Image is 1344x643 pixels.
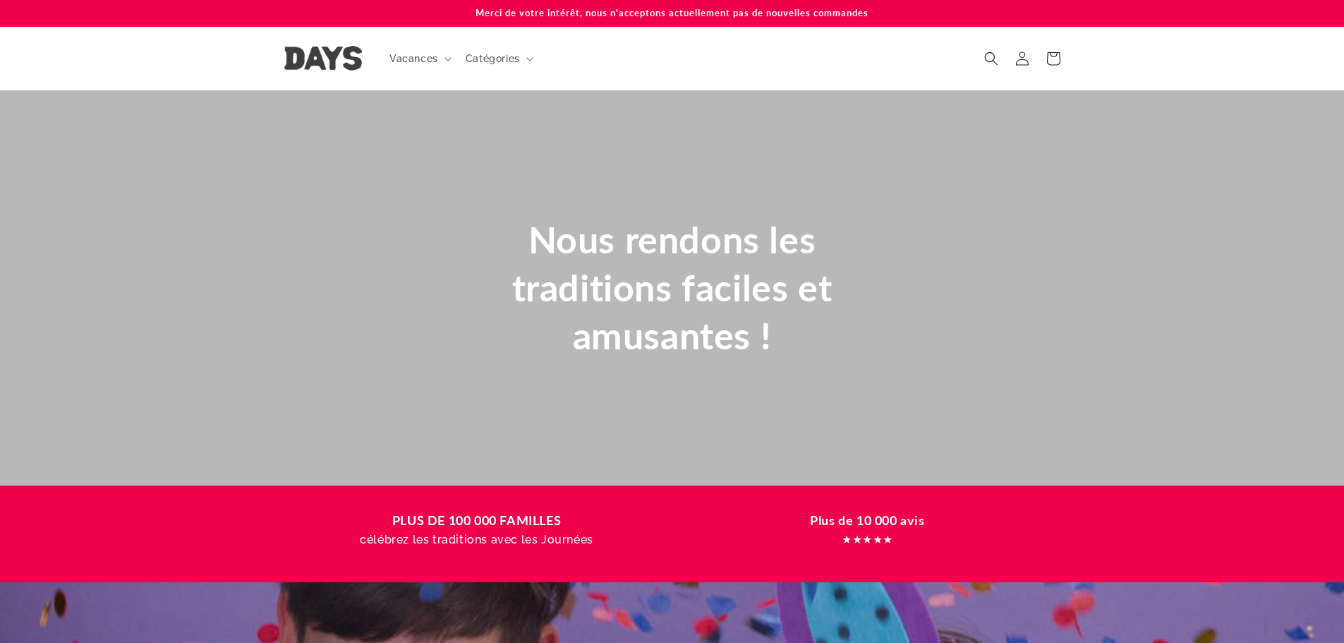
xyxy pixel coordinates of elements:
font: PLUS DE 100 000 FAMILLES [392,512,561,528]
font: ★★★★★ [842,533,893,546]
font: Nous rendons les traditions faciles et amusantes ! [512,217,833,356]
font: Plus de 10 000 avis [810,512,924,528]
summary: Vacances [381,44,457,73]
font: Merci de votre intérêt, nous n'acceptons actuellement pas de nouvelles commandes [476,7,868,18]
font: Vacances [389,53,438,64]
summary: Catégories [457,44,539,73]
summary: Recherche [976,43,1007,74]
font: célébrez les traditions avec les Journées [360,533,593,546]
img: Journées Unies [284,46,362,71]
font: Catégories [466,53,520,64]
